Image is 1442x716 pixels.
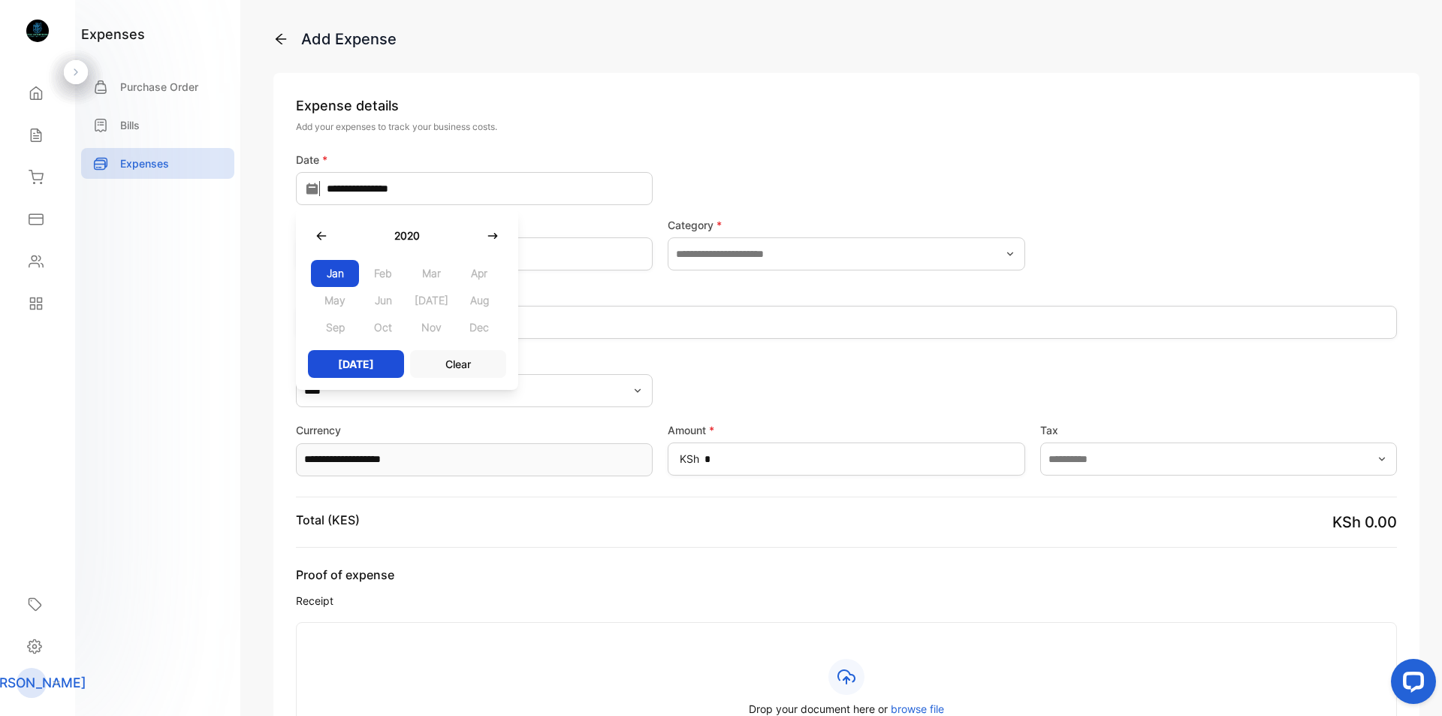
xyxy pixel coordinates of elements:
span: Mar [407,260,455,287]
a: Purchase Order [81,71,234,102]
a: Bills [81,110,234,140]
button: 2020 [379,220,435,251]
p: Purchase Order [120,79,198,95]
span: Jan [311,260,359,287]
span: Jun [359,287,407,314]
span: KSh 0.00 [1332,513,1397,531]
label: Category [668,217,1024,233]
label: Amount [668,422,1024,438]
span: Feb [359,260,407,287]
span: May [311,287,359,314]
h1: expenses [81,24,145,44]
button: [DATE] [308,350,404,378]
span: Nov [407,314,455,341]
span: [DATE] [407,287,455,314]
button: Clear [410,350,506,378]
iframe: LiveChat chat widget [1379,653,1442,716]
div: Add Expense [301,28,397,50]
span: Receipt [296,593,1397,609]
span: Proof of expense [296,566,1397,584]
span: browse file [891,702,944,715]
label: Tax [1040,422,1397,438]
span: KSh [680,451,699,467]
label: Date [296,152,653,168]
label: Description [296,285,1397,301]
span: Oct [359,314,407,341]
span: Drop your document here or [749,702,888,715]
span: Apr [455,260,503,287]
a: Expenses [81,148,234,179]
span: Sep [311,314,359,341]
span: Dec [455,314,503,341]
p: Add your expenses to track your business costs. [296,120,1397,134]
p: Expense details [296,95,1397,116]
p: Bills [120,117,140,133]
span: Aug [455,287,503,314]
label: Currency [296,422,653,438]
img: logo [26,20,49,42]
p: Total (KES) [296,511,360,529]
p: Expenses [120,156,169,171]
